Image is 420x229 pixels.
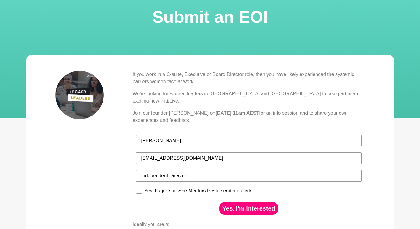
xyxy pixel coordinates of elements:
p: Ideally you are a: [133,221,365,228]
strong: [DATE] 11am AEST [215,110,259,116]
div: Yes, I agree for She Mentors Pty to send me alerts [145,188,253,194]
p: We're looking for women leaders in [GEOGRAPHIC_DATA] and [GEOGRAPHIC_DATA] to take part in an exc... [133,90,365,105]
button: Yes, I'm interested [219,202,278,215]
h1: Submit an EOI [7,5,413,28]
input: Job Tile (Past / Present) [136,170,362,182]
input: Email [136,152,362,164]
p: Join our founder [PERSON_NAME] on for an info session and to share your own experiences and feedb... [133,110,365,124]
p: If you work in a C-suite, Executive or Board Director role, then you have likely experienced the ... [133,71,365,85]
input: First Name [136,135,362,146]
